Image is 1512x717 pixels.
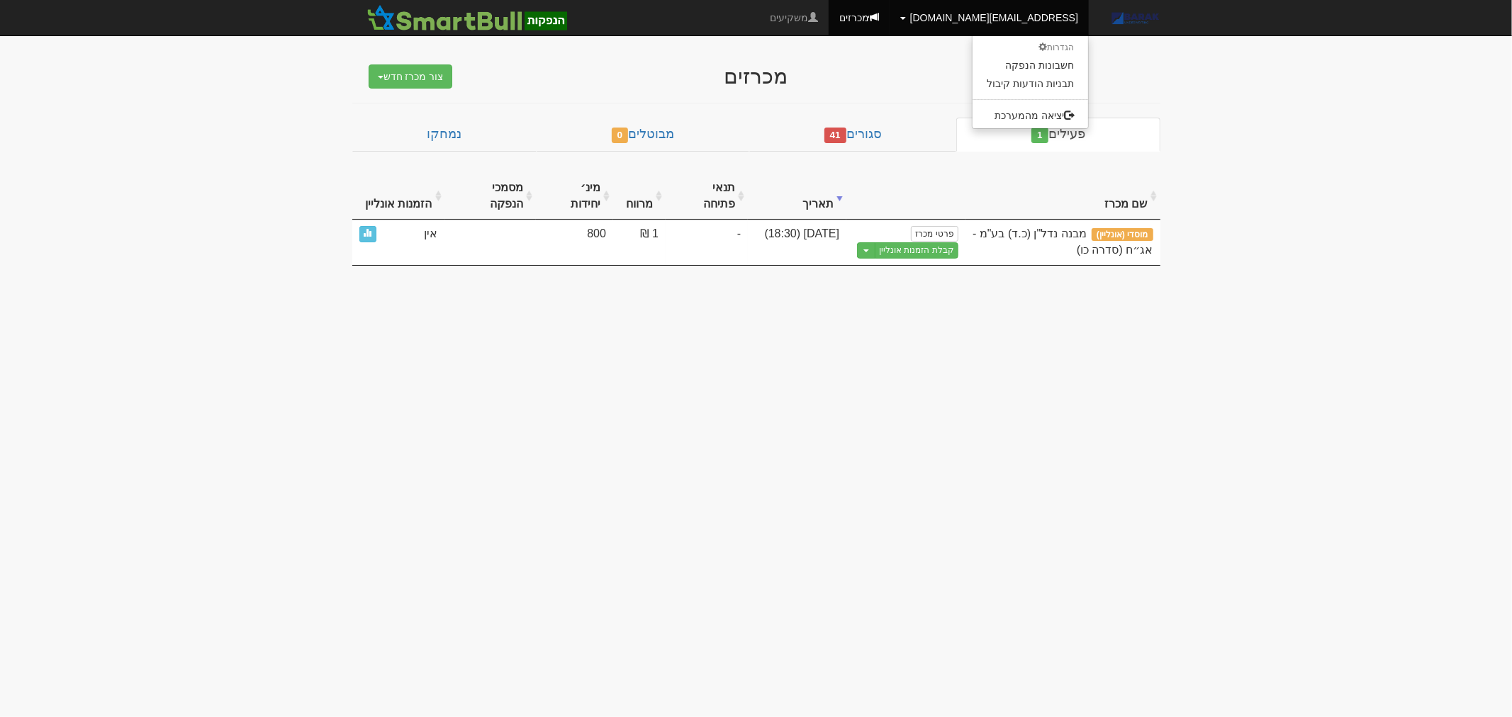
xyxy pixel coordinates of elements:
th: מרווח : activate to sort column ascending [613,173,666,220]
a: חשבונות הנפקה [973,56,1088,74]
span: מבנה נדל"ן (כ.ד) בע"מ - אג״ח (סדרה כו) [973,227,1153,256]
a: תבניות הודעות קיבול [973,74,1088,93]
th: הזמנות אונליין : activate to sort column ascending [352,173,445,220]
a: סגורים [749,118,957,152]
td: 1 ₪ [613,220,666,265]
span: מוסדי (אונליין) [1092,228,1153,241]
a: קבלת הזמנות אונליין [875,242,958,259]
span: 1 [1031,128,1048,143]
a: מבוטלים [537,118,749,152]
a: נמחקו [352,118,537,152]
td: [DATE] (18:30) [748,220,846,265]
th: תאריך : activate to sort column ascending [748,173,846,220]
th: תנאי פתיחה : activate to sort column ascending [666,173,748,220]
div: מכרזים [480,64,1033,88]
span: 0 [612,128,629,143]
button: צור מכרז חדש [369,64,453,89]
td: 800 [536,220,613,265]
th: מסמכי הנפקה : activate to sort column ascending [445,173,536,220]
td: - [666,220,748,265]
a: פעילים [956,118,1160,152]
span: 41 [824,128,846,143]
a: יציאה מהמערכת [973,106,1088,125]
li: הגדרות [973,40,1088,56]
span: אין [425,226,438,242]
img: SmartBull Logo [363,4,571,32]
th: שם מכרז : activate to sort column ascending [965,173,1160,220]
a: פרטי מכרז [911,226,958,242]
th: מינ׳ יחידות : activate to sort column ascending [536,173,613,220]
